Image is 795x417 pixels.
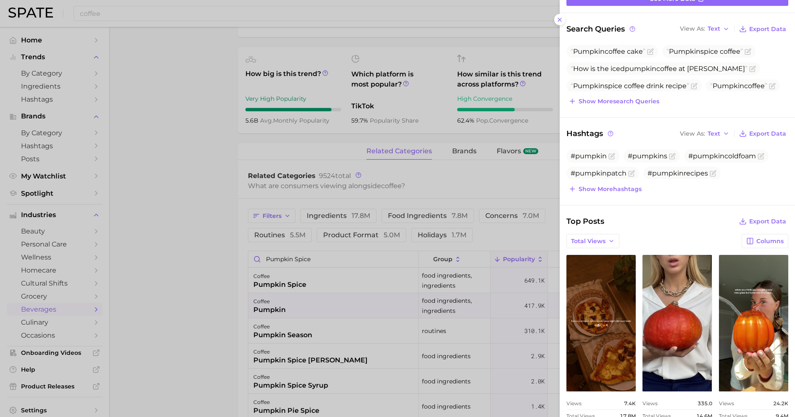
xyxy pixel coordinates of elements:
[625,65,656,73] span: pumpkin
[737,23,788,35] button: Export Data
[628,170,635,177] button: Flag as miscategorized or irrelevant
[680,131,705,136] span: View As
[648,169,708,177] span: #pumpkinrecipes
[749,130,786,137] span: Export Data
[742,234,788,248] button: Columns
[647,48,654,55] button: Flag as miscategorized or irrelevant
[573,82,605,90] span: Pumpkin
[719,400,734,407] span: Views
[710,82,767,90] span: coffee
[571,65,748,73] span: How is the iced coffee at [PERSON_NAME]
[566,128,615,139] span: Hashtags
[666,47,743,55] span: spice coffee
[691,83,698,89] button: Flag as miscategorized or irrelevant
[680,26,705,31] span: View As
[579,98,659,105] span: Show more search queries
[769,83,776,89] button: Flag as miscategorized or irrelevant
[624,400,636,407] span: 7.4k
[708,26,720,31] span: Text
[566,234,619,248] button: Total Views
[713,82,744,90] span: Pumpkin
[566,95,661,107] button: Show moresearch queries
[688,152,756,160] span: #pumpkincoldfoam
[571,169,627,177] span: #pumpkinpatch
[698,400,712,407] span: 335.0
[678,24,732,34] button: View AsText
[566,183,644,195] button: Show morehashtags
[745,48,751,55] button: Flag as miscategorized or irrelevant
[566,400,582,407] span: Views
[566,23,637,35] span: Search Queries
[571,82,689,90] span: spice coffee drink recipe
[628,152,667,160] span: #pumpkins
[710,170,716,177] button: Flag as miscategorized or irrelevant
[758,153,764,160] button: Flag as miscategorized or irrelevant
[756,238,784,245] span: Columns
[573,47,605,55] span: Pumpkin
[678,128,732,139] button: View AsText
[749,26,786,33] span: Export Data
[579,186,642,193] span: Show more hashtags
[749,218,786,225] span: Export Data
[566,215,604,227] span: Top Posts
[773,400,788,407] span: 24.2k
[737,128,788,139] button: Export Data
[737,215,788,227] button: Export Data
[708,131,720,136] span: Text
[608,153,615,160] button: Flag as miscategorized or irrelevant
[571,152,607,160] span: #pumpkin
[749,66,756,72] button: Flag as miscategorized or irrelevant
[669,47,700,55] span: Pumpkin
[669,153,676,160] button: Flag as miscategorized or irrelevant
[571,238,605,245] span: Total Views
[642,400,658,407] span: Views
[571,47,645,55] span: coffee cake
